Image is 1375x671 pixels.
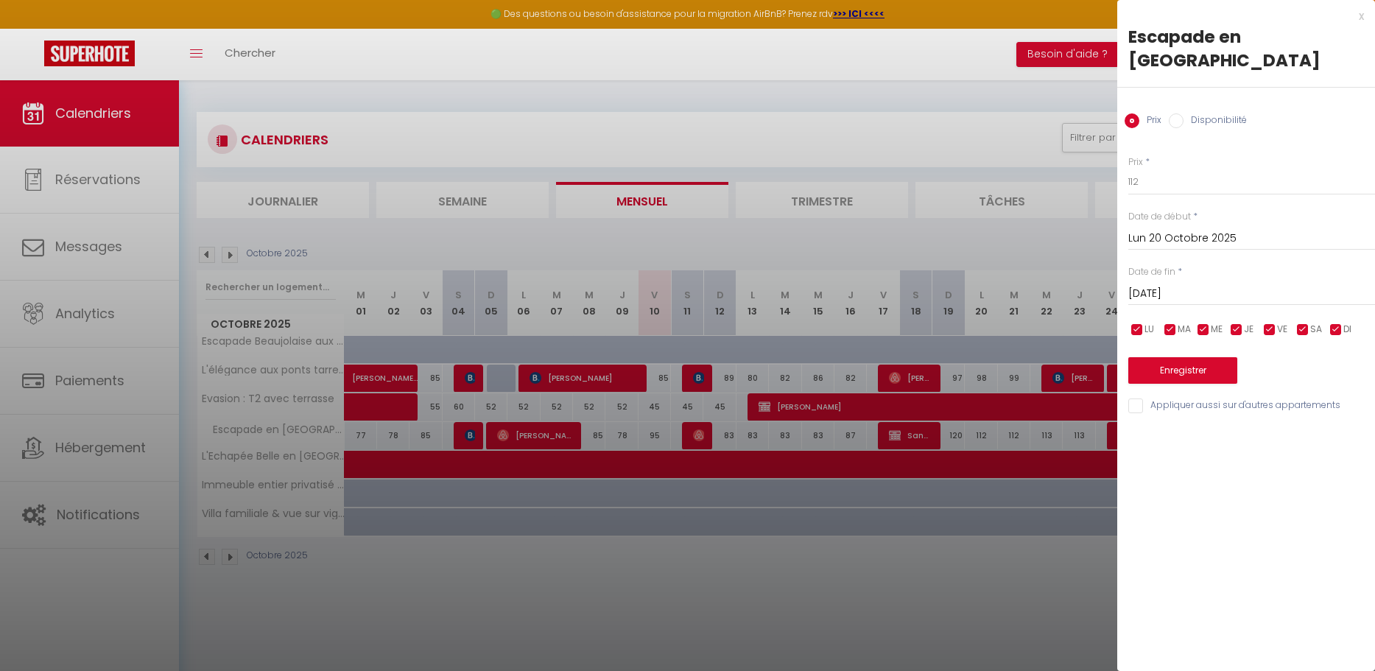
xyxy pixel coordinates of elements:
span: VE [1277,323,1287,337]
span: LU [1144,323,1154,337]
label: Prix [1139,113,1161,130]
span: JE [1244,323,1253,337]
label: Prix [1128,155,1143,169]
div: x [1117,7,1364,25]
label: Disponibilité [1184,113,1247,130]
span: MA [1178,323,1191,337]
label: Date de fin [1128,265,1175,279]
label: Date de début [1128,210,1191,224]
span: SA [1310,323,1322,337]
div: Escapade en [GEOGRAPHIC_DATA] [1128,25,1364,72]
span: ME [1211,323,1223,337]
button: Enregistrer [1128,357,1237,384]
span: DI [1343,323,1351,337]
